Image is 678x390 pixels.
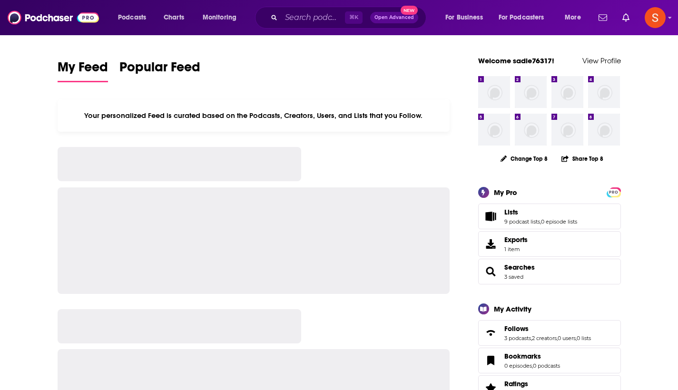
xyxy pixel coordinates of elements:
[504,273,523,280] a: 3 saved
[504,235,528,244] span: Exports
[504,324,591,333] a: Follows
[645,7,666,28] img: User Profile
[478,320,621,346] span: Follows
[401,6,418,15] span: New
[532,335,557,341] a: 2 creators
[478,114,510,146] img: missing-image.png
[504,335,531,341] a: 3 podcasts
[119,59,200,81] span: Popular Feed
[481,354,501,367] a: Bookmarks
[504,362,532,369] a: 0 episodes
[645,7,666,28] button: Show profile menu
[119,59,200,82] a: Popular Feed
[439,10,495,25] button: open menu
[504,352,560,361] a: Bookmarks
[478,76,510,108] img: missing-image.png
[588,76,620,108] img: missing-image.png
[499,11,544,24] span: For Podcasters
[558,10,593,25] button: open menu
[619,10,633,26] a: Show notifications dropdown
[478,56,554,65] a: Welcome sadie76317!
[58,59,108,81] span: My Feed
[645,7,666,28] span: Logged in as sadie76317
[588,114,620,146] img: missing-image.png
[576,335,577,341] span: ,
[111,10,158,25] button: open menu
[532,362,533,369] span: ,
[495,153,554,165] button: Change Top 8
[481,210,501,223] a: Lists
[504,246,528,253] span: 1 item
[504,208,518,216] span: Lists
[515,114,547,146] img: missing-image.png
[515,76,547,108] img: missing-image.png
[481,265,501,278] a: Searches
[58,59,108,82] a: My Feed
[478,204,621,229] span: Lists
[281,10,345,25] input: Search podcasts, credits, & more...
[551,114,583,146] img: missing-image.png
[504,380,528,388] span: Ratings
[557,335,558,341] span: ,
[551,76,583,108] img: missing-image.png
[565,11,581,24] span: More
[494,304,531,313] div: My Activity
[494,188,517,197] div: My Pro
[504,324,529,333] span: Follows
[492,10,558,25] button: open menu
[533,362,560,369] a: 0 podcasts
[504,263,535,272] a: Searches
[608,188,619,195] a: PRO
[504,208,577,216] a: Lists
[370,12,418,23] button: Open AdvancedNew
[540,218,541,225] span: ,
[164,11,184,24] span: Charts
[504,380,560,388] a: Ratings
[58,99,450,132] div: Your personalized Feed is curated based on the Podcasts, Creators, Users, and Lists that you Follow.
[504,218,540,225] a: 9 podcast lists
[478,348,621,373] span: Bookmarks
[582,56,621,65] a: View Profile
[157,10,190,25] a: Charts
[541,218,577,225] a: 0 episode lists
[504,352,541,361] span: Bookmarks
[558,335,576,341] a: 0 users
[478,231,621,257] a: Exports
[531,335,532,341] span: ,
[481,326,501,340] a: Follows
[608,189,619,196] span: PRO
[118,11,146,24] span: Podcasts
[577,335,591,341] a: 0 lists
[481,237,501,251] span: Exports
[345,11,363,24] span: ⌘ K
[374,15,414,20] span: Open Advanced
[478,259,621,284] span: Searches
[8,9,99,27] img: Podchaser - Follow, Share and Rate Podcasts
[445,11,483,24] span: For Business
[264,7,435,29] div: Search podcasts, credits, & more...
[196,10,249,25] button: open menu
[561,149,604,168] button: Share Top 8
[595,10,611,26] a: Show notifications dropdown
[203,11,236,24] span: Monitoring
